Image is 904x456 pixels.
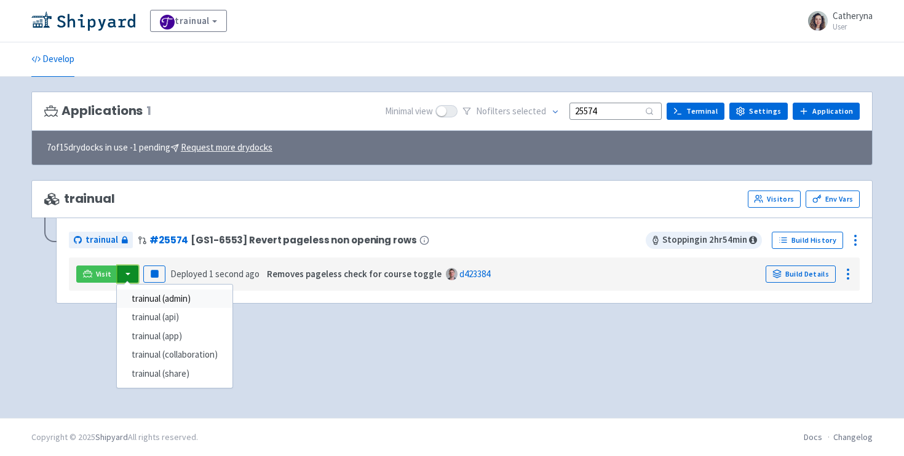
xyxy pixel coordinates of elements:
a: Changelog [833,431,873,442]
h3: Applications [44,104,151,118]
button: Pause [143,265,165,283]
span: trainual [44,192,115,206]
strong: Removes pageless check for course toggle [267,268,442,280]
span: Stopping in 2 hr 54 min [646,232,762,249]
a: trainual [150,10,227,32]
a: trainual (api) [117,308,232,327]
img: Shipyard logo [31,11,135,31]
a: Env Vars [806,191,860,208]
a: Application [793,103,860,120]
a: #25574 [149,234,188,246]
input: Search... [569,103,662,119]
a: Docs [804,431,822,442]
span: Minimal view [385,104,433,119]
small: User [833,23,873,31]
span: Deployed [170,268,260,280]
a: Visit [76,265,118,283]
a: Terminal [667,103,724,120]
a: Visitors [748,191,801,208]
span: No filter s [476,104,546,119]
a: trainual (app) [117,327,232,346]
span: trainual [85,233,118,247]
a: Build Details [766,265,836,283]
a: Build History [772,232,843,249]
a: trainual [69,232,133,248]
a: trainual (share) [117,364,232,383]
span: 7 of 15 drydocks in use - 1 pending [47,141,272,155]
span: selected [512,105,546,117]
a: Catheryna User [801,11,873,31]
a: Settings [729,103,788,120]
a: Develop [31,42,74,77]
a: Shipyard [95,431,128,442]
a: trainual (admin) [117,289,232,309]
time: 1 second ago [209,268,260,280]
span: Catheryna [833,10,873,22]
a: d423384 [459,268,490,280]
div: Copyright © 2025 All rights reserved. [31,431,198,444]
span: 1 [146,104,151,118]
a: trainual (collaboration) [117,345,232,364]
span: [GS1-6553] Revert pageless non opening rows [191,235,416,245]
span: Visit [96,269,112,279]
u: Request more drydocks [181,141,272,153]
